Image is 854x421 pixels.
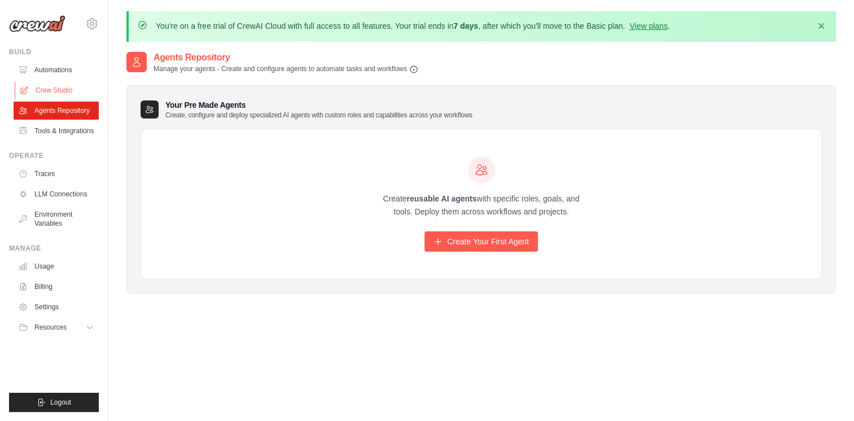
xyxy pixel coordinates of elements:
[14,318,99,336] button: Resources
[373,192,590,218] p: Create with specific roles, goals, and tools. Deploy them across workflows and projects.
[34,323,67,332] span: Resources
[453,21,478,30] strong: 7 days
[9,393,99,412] button: Logout
[165,111,472,120] p: Create, configure and deploy specialized AI agents with custom roles and capabilities across your...
[14,185,99,203] a: LLM Connections
[9,15,65,32] img: Logo
[14,165,99,183] a: Traces
[165,99,472,120] h3: Your Pre Made Agents
[406,194,476,203] strong: reusable AI agents
[14,298,99,316] a: Settings
[14,278,99,296] a: Billing
[154,64,418,74] p: Manage your agents - Create and configure agents to automate tasks and workflows
[629,21,667,30] a: View plans
[14,257,99,275] a: Usage
[50,398,71,407] span: Logout
[14,61,99,79] a: Automations
[15,81,100,99] a: Crew Studio
[424,231,538,252] a: Create Your First Agent
[9,47,99,56] div: Build
[14,102,99,120] a: Agents Repository
[156,20,670,32] p: You're on a free trial of CrewAI Cloud with full access to all features. Your trial ends in , aft...
[9,151,99,160] div: Operate
[9,244,99,253] div: Manage
[14,122,99,140] a: Tools & Integrations
[14,205,99,233] a: Environment Variables
[154,51,418,64] h2: Agents Repository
